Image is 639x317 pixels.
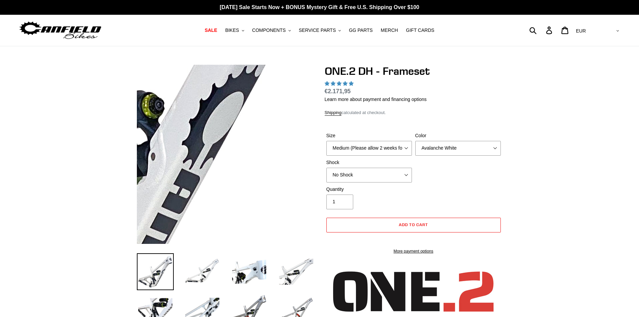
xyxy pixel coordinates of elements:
img: Load image into Gallery viewer, ONE.2 DH - Frameset [137,253,174,290]
span: GG PARTS [349,28,373,33]
span: BIKES [225,28,239,33]
label: Quantity [326,186,412,193]
img: Load image into Gallery viewer, ONE.2 DH - Frameset [184,253,221,290]
span: €2.171,95 [325,88,351,95]
span: SALE [205,28,217,33]
label: Size [326,132,412,139]
label: Shock [326,159,412,166]
button: Add to cart [326,218,501,232]
a: Shipping [325,110,342,116]
button: SERVICE PARTS [296,26,344,35]
button: COMPONENTS [249,26,294,35]
img: Load image into Gallery viewer, ONE.2 DH - Frameset [278,253,315,290]
span: GIFT CARDS [406,28,434,33]
a: GIFT CARDS [403,26,438,35]
div: calculated at checkout. [325,109,502,116]
a: Learn more about payment and financing options [325,97,427,102]
a: SALE [201,26,220,35]
img: Canfield Bikes [18,20,102,41]
h1: ONE.2 DH - Frameset [325,65,502,77]
span: MERCH [381,28,398,33]
button: BIKES [222,26,247,35]
label: Color [415,132,501,139]
span: 5.00 stars [325,81,355,86]
a: More payment options [326,248,501,254]
img: Load image into Gallery viewer, ONE.2 DH - Frameset [231,253,268,290]
input: Search [533,23,550,38]
a: GG PARTS [345,26,376,35]
span: SERVICE PARTS [299,28,336,33]
span: COMPONENTS [252,28,286,33]
span: Add to cart [399,222,428,227]
a: MERCH [377,26,401,35]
